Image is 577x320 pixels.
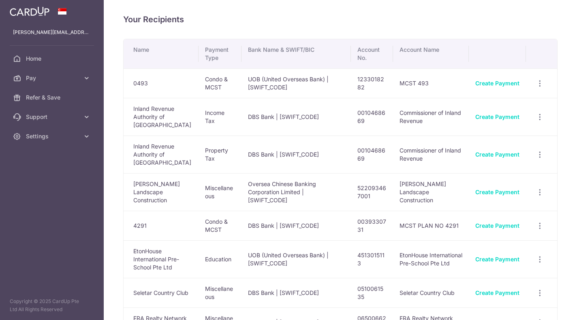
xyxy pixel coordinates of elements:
td: DBS Bank | [SWIFT_CODE] [241,278,351,307]
span: Settings [26,132,79,140]
td: [PERSON_NAME] Landscape Construction [393,173,469,211]
td: EtonHouse International Pre-School Pte Ltd [124,240,199,278]
a: Create Payment [475,222,519,229]
h4: Your Recipients [123,13,558,26]
td: 0510061535 [351,278,393,307]
td: UOB (United Overseas Bank) | [SWIFT_CODE] [241,68,351,98]
td: Commissioner of Inland Revenue [393,98,469,136]
a: Create Payment [475,113,519,120]
td: EtonHouse International Pre-School Pte Ltd [393,240,469,278]
a: Create Payment [475,151,519,158]
td: DBS Bank | [SWIFT_CODE] [241,136,351,173]
img: CardUp [10,6,49,16]
td: 1233018282 [351,68,393,98]
td: Oversea Chinese Banking Corporation Limited | [SWIFT_CODE] [241,173,351,211]
td: 4513015113 [351,240,393,278]
a: Create Payment [475,80,519,87]
td: 0039330731 [351,211,393,240]
td: DBS Bank | [SWIFT_CODE] [241,211,351,240]
td: Condo & MCST [199,68,241,98]
td: Seletar Country Club [393,278,469,307]
td: Inland Revenue Authority of [GEOGRAPHIC_DATA] [124,98,199,136]
a: Create Payment [475,289,519,296]
a: Create Payment [475,256,519,263]
span: Refer & Save [26,93,79,102]
td: 4291 [124,211,199,240]
td: Miscellaneous [199,278,241,307]
td: MCST 493 [393,68,469,98]
th: Name [124,39,199,68]
th: Payment Type [199,39,241,68]
td: Seletar Country Club [124,278,199,307]
a: Create Payment [475,189,519,195]
td: 522093467001 [351,173,393,211]
span: Pay [26,74,79,82]
span: Home [26,55,79,63]
td: Income Tax [199,98,241,136]
td: Education [199,240,241,278]
td: Inland Revenue Authority of [GEOGRAPHIC_DATA] [124,136,199,173]
td: Property Tax [199,136,241,173]
td: DBS Bank | [SWIFT_CODE] [241,98,351,136]
td: MCST PLAN NO 4291 [393,211,469,240]
th: Bank Name & SWIFT/BIC [241,39,351,68]
p: [PERSON_NAME][EMAIL_ADDRESS][DOMAIN_NAME] [13,28,91,36]
td: [PERSON_NAME] Landscape Construction [124,173,199,211]
th: Account No. [351,39,393,68]
td: Commissioner of Inland Revenue [393,136,469,173]
span: Support [26,113,79,121]
td: 0010468669 [351,136,393,173]
td: Miscellaneous [199,173,241,211]
td: Condo & MCST [199,211,241,240]
th: Account Name [393,39,469,68]
td: 0010468669 [351,98,393,136]
td: 0493 [124,68,199,98]
td: UOB (United Overseas Bank) | [SWIFT_CODE] [241,240,351,278]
